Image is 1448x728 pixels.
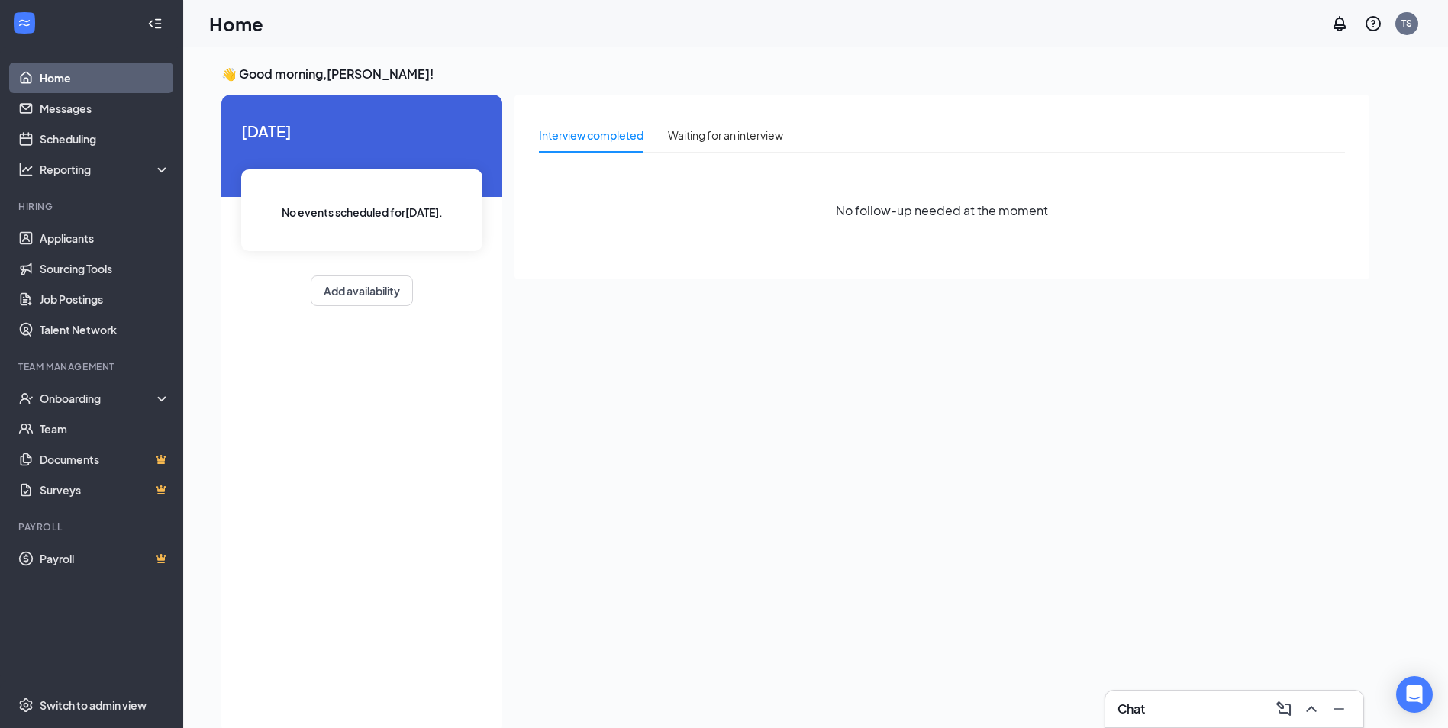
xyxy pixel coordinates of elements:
[18,200,167,213] div: Hiring
[18,520,167,533] div: Payroll
[18,391,34,406] svg: UserCheck
[17,15,32,31] svg: WorkstreamLogo
[1396,676,1433,713] div: Open Intercom Messenger
[1330,14,1349,33] svg: Notifications
[40,414,170,444] a: Team
[1327,697,1351,721] button: Minimize
[40,63,170,93] a: Home
[40,253,170,284] a: Sourcing Tools
[40,391,157,406] div: Onboarding
[40,444,170,475] a: DocumentsCrown
[311,275,413,306] button: Add availability
[221,66,1369,82] h3: 👋 Good morning, [PERSON_NAME] !
[1117,701,1145,717] h3: Chat
[1401,17,1412,30] div: TS
[40,543,170,574] a: PayrollCrown
[18,162,34,177] svg: Analysis
[1299,697,1324,721] button: ChevronUp
[40,697,147,713] div: Switch to admin view
[147,16,163,31] svg: Collapse
[282,204,443,221] span: No events scheduled for [DATE] .
[1330,700,1348,718] svg: Minimize
[209,11,263,37] h1: Home
[1302,700,1321,718] svg: ChevronUp
[1364,14,1382,33] svg: QuestionInfo
[836,201,1048,220] span: No follow-up needed at the moment
[539,127,643,143] div: Interview completed
[40,314,170,345] a: Talent Network
[1272,697,1296,721] button: ComposeMessage
[40,93,170,124] a: Messages
[1275,700,1293,718] svg: ComposeMessage
[18,697,34,713] svg: Settings
[40,162,171,177] div: Reporting
[18,360,167,373] div: Team Management
[668,127,783,143] div: Waiting for an interview
[40,475,170,505] a: SurveysCrown
[40,223,170,253] a: Applicants
[40,284,170,314] a: Job Postings
[241,119,482,143] span: [DATE]
[40,124,170,154] a: Scheduling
